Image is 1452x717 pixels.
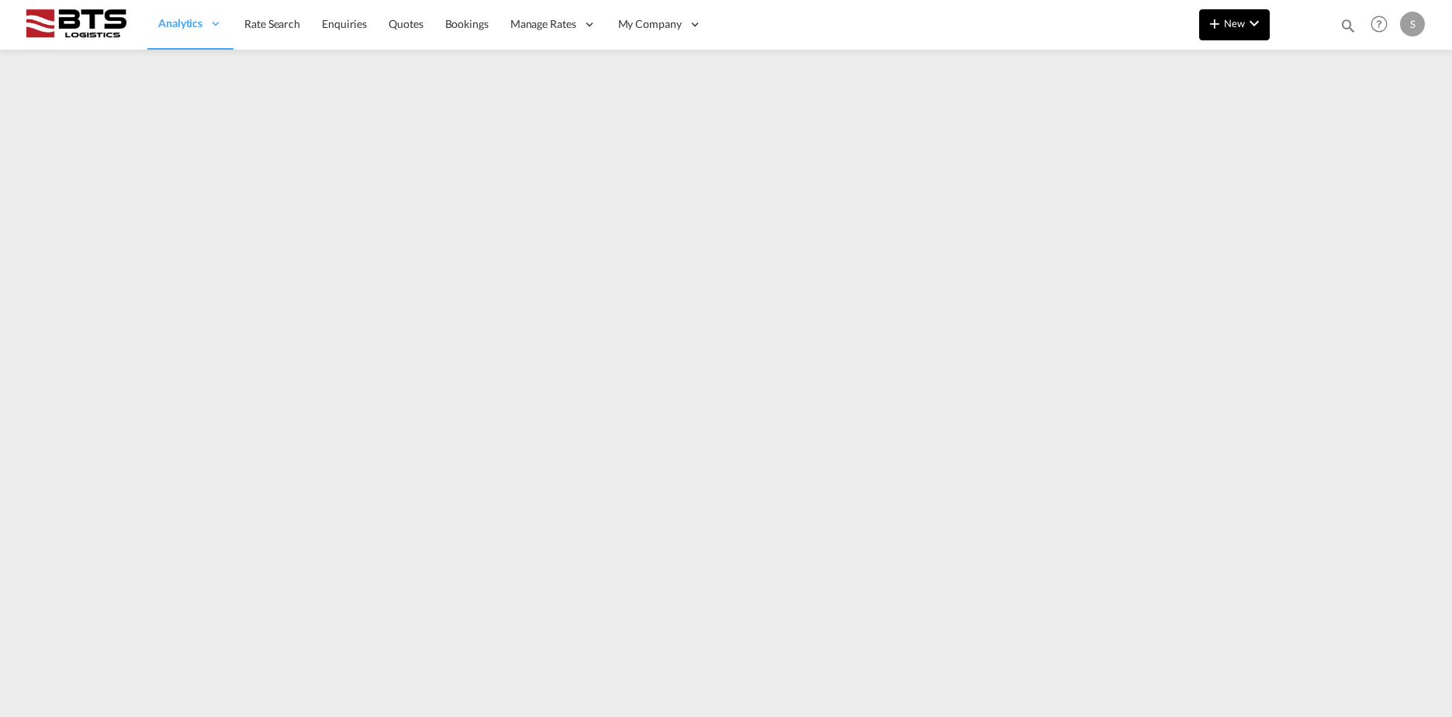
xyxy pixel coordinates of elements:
div: S [1400,12,1425,36]
span: Analytics [158,16,202,31]
span: Quotes [389,17,423,30]
div: Help [1366,11,1400,39]
span: Bookings [445,17,489,30]
span: Enquiries [322,17,367,30]
span: New [1205,17,1264,29]
span: Rate Search [244,17,300,30]
img: cdcc71d0be7811ed9adfbf939d2aa0e8.png [23,7,128,42]
md-icon: icon-plus 400-fg [1205,14,1224,33]
span: Manage Rates [510,16,576,32]
span: Help [1366,11,1392,37]
span: My Company [618,16,682,32]
button: icon-plus 400-fgNewicon-chevron-down [1199,9,1270,40]
div: icon-magnify [1340,17,1357,40]
md-icon: icon-chevron-down [1245,14,1264,33]
md-icon: icon-magnify [1340,17,1357,34]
